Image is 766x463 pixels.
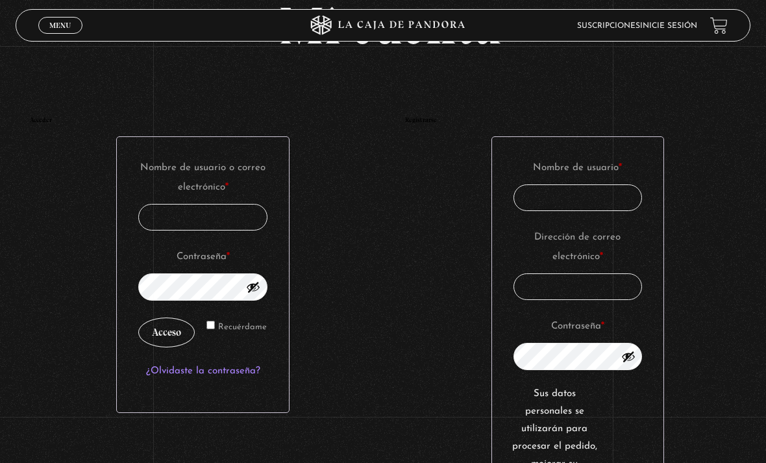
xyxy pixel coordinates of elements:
a: Suscripciones [577,22,640,30]
input: Recuérdame [206,321,215,329]
label: Contraseña [513,317,642,336]
span: Cerrar [45,32,76,42]
a: ¿Olvidaste la contraseña? [146,366,260,376]
label: Dirección de correo electrónico [513,228,642,267]
button: Mostrar contraseña [621,349,636,364]
h2: Registrarse [405,117,751,123]
h2: Acceder [30,117,376,123]
label: Nombre de usuario o correo electrónico [138,158,267,197]
a: View your shopping cart [710,17,728,34]
label: Nombre de usuario [513,158,642,178]
button: Mostrar contraseña [246,280,260,294]
button: Acceso [138,318,195,347]
a: Inicie sesión [640,22,697,30]
span: Menu [49,21,71,29]
label: Contraseña [138,247,267,267]
span: Recuérdame [218,323,267,331]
